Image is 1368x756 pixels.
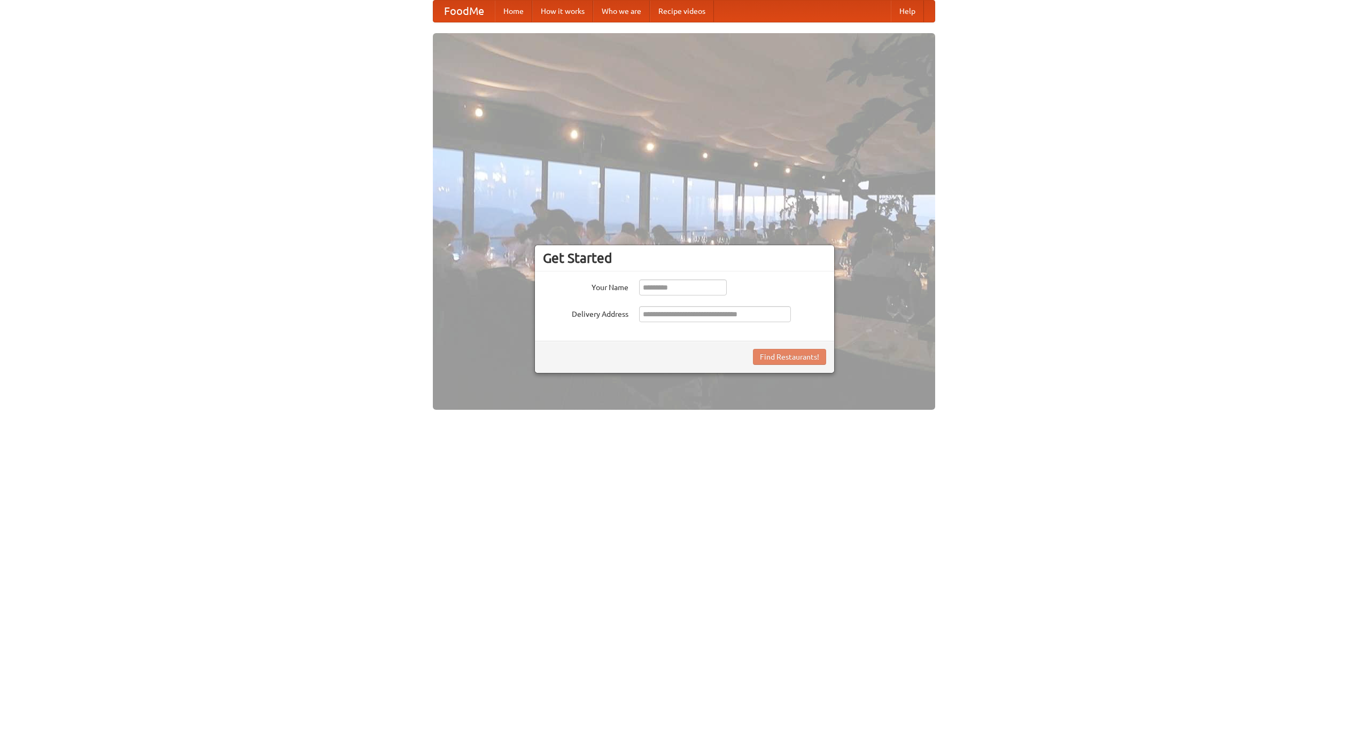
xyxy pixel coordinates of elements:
label: Your Name [543,279,628,293]
a: Help [891,1,924,22]
label: Delivery Address [543,306,628,319]
a: FoodMe [433,1,495,22]
a: Recipe videos [650,1,714,22]
h3: Get Started [543,250,826,266]
a: Who we are [593,1,650,22]
button: Find Restaurants! [753,349,826,365]
a: Home [495,1,532,22]
a: How it works [532,1,593,22]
